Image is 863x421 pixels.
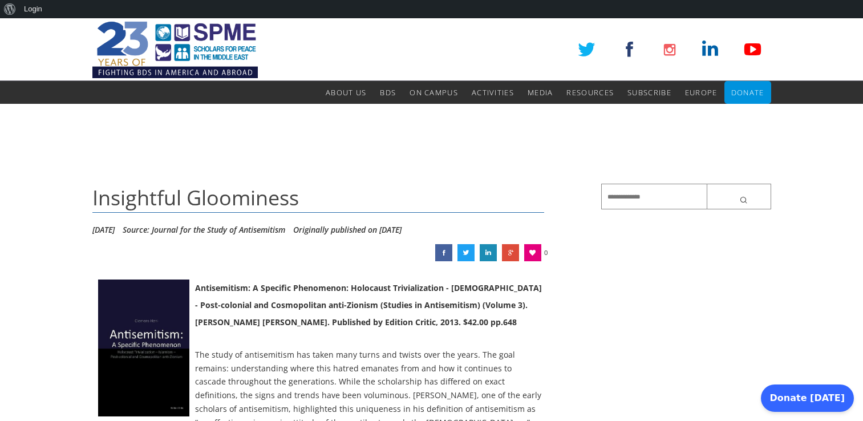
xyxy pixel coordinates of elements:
a: Media [528,81,553,104]
li: Originally published on [DATE] [293,221,402,238]
a: Insightful Gloominess [457,244,475,261]
span: Resources [566,87,614,98]
strong: Antisemitism: A Specific Phenomenon: Holocaust Trivialization - [DEMOGRAPHIC_DATA] - Post-colonia... [195,282,542,327]
img: SPME [92,18,258,81]
span: About Us [326,87,366,98]
a: Subscribe [627,81,671,104]
span: Donate [731,87,764,98]
a: Activities [472,81,514,104]
a: About Us [326,81,366,104]
li: [DATE] [92,221,115,238]
span: On Campus [410,87,458,98]
a: Insightful Gloominess [480,244,497,261]
span: BDS [380,87,396,98]
span: Subscribe [627,87,671,98]
img: Insightful Gloominess [98,280,189,416]
a: BDS [380,81,396,104]
a: Insightful Gloominess [502,244,519,261]
span: Europe [685,87,718,98]
a: Europe [685,81,718,104]
a: Resources [566,81,614,104]
span: Media [528,87,553,98]
span: Activities [472,87,514,98]
a: Donate [731,81,764,104]
a: On Campus [410,81,458,104]
span: Insightful Gloominess [92,184,299,212]
span: 0 [544,244,548,261]
div: Source: Journal for the Study of Antisemitism [123,221,285,238]
a: Insightful Gloominess [435,244,452,261]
